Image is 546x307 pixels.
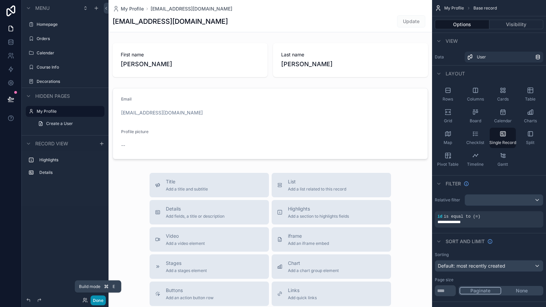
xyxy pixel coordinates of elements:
span: Record view [35,140,68,147]
label: Highlights [39,157,102,163]
button: Visibility [489,20,544,29]
label: Details [39,170,102,175]
label: Relative filter [435,197,462,203]
button: Charts [517,106,543,126]
span: Rows [443,96,453,102]
span: Calendar [494,118,512,124]
span: My Profile [444,5,464,11]
label: Orders [37,36,103,41]
button: Paginate [460,287,501,294]
div: scrollable content [22,151,109,185]
button: Cards [490,84,516,105]
span: Columns [467,96,484,102]
span: Layout [446,70,465,77]
label: Page size [435,277,453,283]
button: Rows [435,84,461,105]
span: Map [444,140,452,145]
span: Charts [524,118,537,124]
a: [EMAIL_ADDRESS][DOMAIN_NAME] [151,5,232,12]
h1: [EMAIL_ADDRESS][DOMAIN_NAME] [113,17,228,26]
button: Board [462,106,488,126]
span: Single Record [489,140,516,145]
span: Table [525,96,535,102]
span: id [437,214,442,219]
label: Decorations [37,79,103,84]
span: View [446,38,458,44]
a: Create a User [34,118,104,129]
span: Filter [446,180,461,187]
button: Options [435,20,489,29]
button: None [501,287,542,294]
label: Course Info [37,65,103,70]
button: Default: most recently created [435,260,543,272]
button: Done [91,295,106,305]
a: User [465,52,543,62]
button: Checklist [462,128,488,148]
button: Gantt [490,149,516,170]
label: Data [435,54,462,60]
button: Grid [435,106,461,126]
span: User [477,54,486,60]
span: Cards [497,96,509,102]
label: Calendar [37,50,103,56]
span: Base record [473,5,497,11]
span: is equal to (=) [444,214,480,219]
span: Grid [444,118,452,124]
span: Timeline [467,162,484,167]
span: Sort And Limit [446,238,485,245]
span: My Profile [121,5,144,12]
span: Build mode [79,284,100,289]
span: Create a User [46,121,73,126]
a: My Profile [113,5,144,12]
button: Columns [462,84,488,105]
span: E [111,284,117,289]
span: Board [470,118,481,124]
button: Single Record [490,128,516,148]
button: Table [517,84,543,105]
button: Calendar [490,106,516,126]
label: My Profile [37,109,100,114]
label: Homepage [37,22,103,27]
span: Split [526,140,534,145]
button: Map [435,128,461,148]
span: Hidden pages [35,93,70,100]
span: Pivot Table [437,162,459,167]
button: Split [517,128,543,148]
span: Checklist [466,140,484,145]
span: Menu [35,5,50,12]
button: Pivot Table [435,149,461,170]
span: Gantt [498,162,508,167]
button: Timeline [462,149,488,170]
label: Sorting [435,252,449,257]
span: Default: most recently created [438,263,505,269]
